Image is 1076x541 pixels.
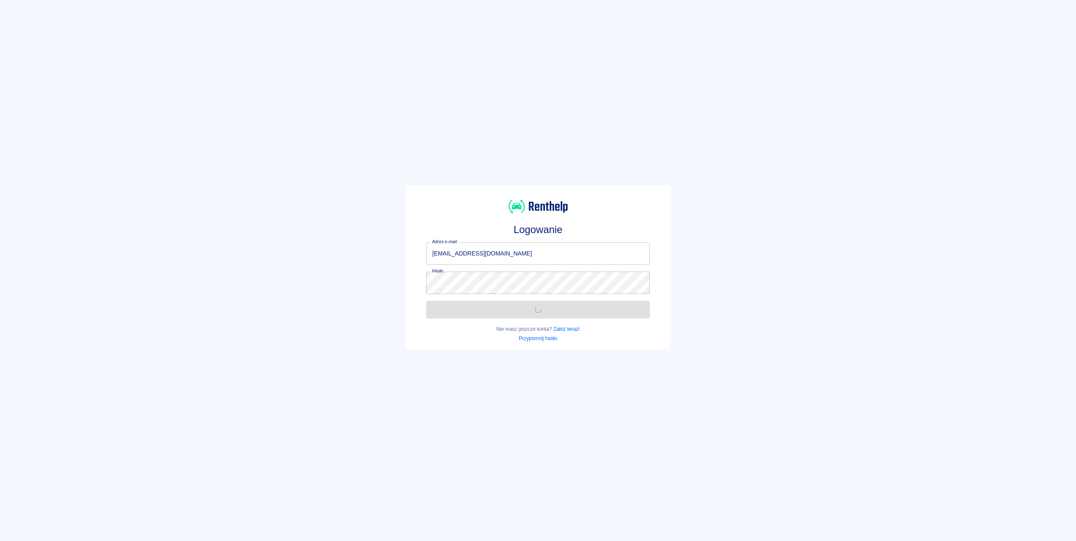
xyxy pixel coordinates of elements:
h3: Logowanie [426,224,649,236]
p: Nie masz jeszcze konta? [426,325,649,333]
a: Przypomnij hasło [519,335,557,341]
label: Adres e-mail [432,239,457,245]
a: Załóż teraz! [553,326,580,332]
label: Hasło [432,268,444,274]
img: Renthelp logo [509,199,568,214]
